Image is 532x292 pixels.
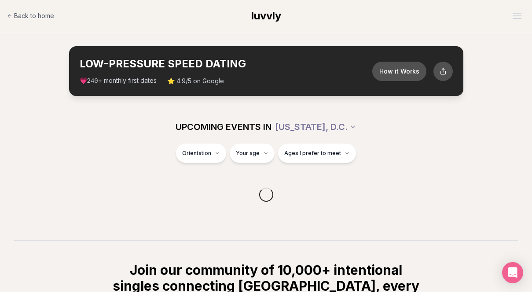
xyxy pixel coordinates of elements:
button: Ages I prefer to meet [278,144,356,163]
button: Open menu [509,9,525,22]
button: How it Works [372,62,426,81]
span: luvvly [251,9,281,22]
span: ⭐ 4.9/5 on Google [167,77,224,85]
span: 💗 + monthly first dates [80,76,157,85]
span: UPCOMING EVENTS IN [176,121,272,133]
span: Orientation [182,150,211,157]
span: Your age [236,150,260,157]
h2: LOW-PRESSURE SPEED DATING [80,57,372,71]
span: Back to home [14,11,54,20]
button: [US_STATE], D.C. [275,117,356,137]
span: Ages I prefer to meet [284,150,341,157]
button: Your age [230,144,275,163]
a: luvvly [251,9,281,23]
button: Orientation [176,144,226,163]
div: Open Intercom Messenger [502,262,523,283]
span: 240 [87,78,98,85]
a: Back to home [7,7,54,25]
